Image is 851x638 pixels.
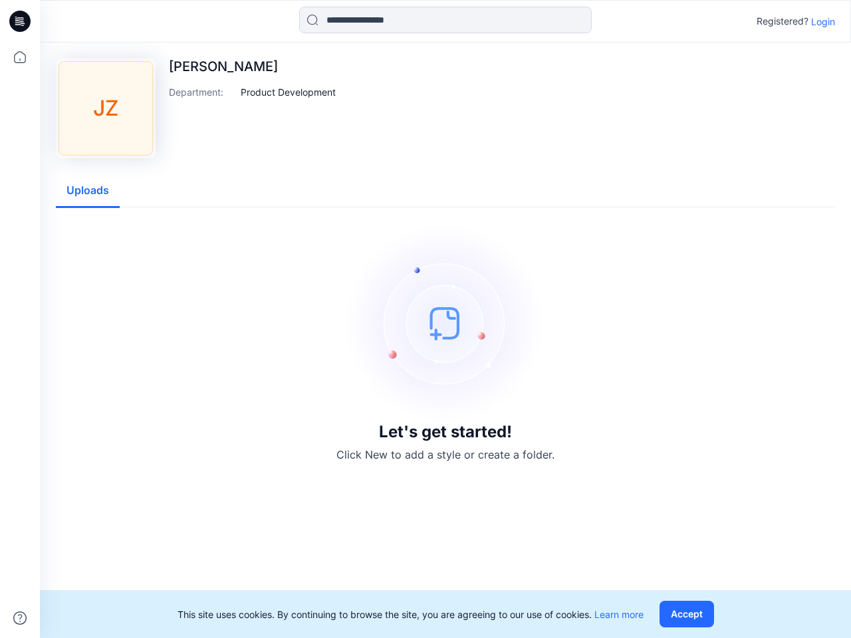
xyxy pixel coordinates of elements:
p: Product Development [241,85,336,99]
p: Login [811,15,835,29]
h3: Let's get started! [379,423,512,441]
button: Uploads [56,174,120,208]
p: Registered? [757,13,808,29]
a: Learn more [594,609,644,620]
p: Click New to add a style or create a folder. [336,447,554,463]
p: Department : [169,85,235,99]
p: This site uses cookies. By continuing to browse the site, you are agreeing to our use of cookies. [178,607,644,621]
div: JZ [59,61,153,156]
img: empty-state-image.svg [346,223,545,423]
button: Accept [660,601,714,627]
p: [PERSON_NAME] [169,58,336,74]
